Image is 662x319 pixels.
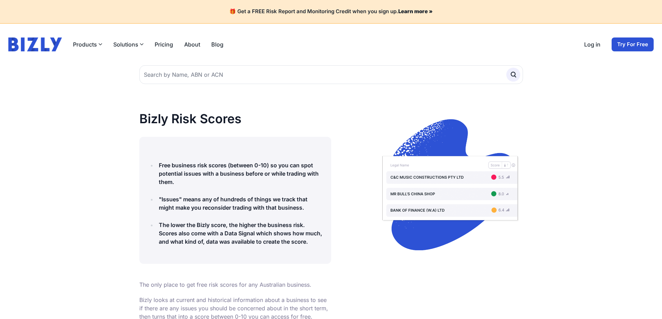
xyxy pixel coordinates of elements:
[184,40,200,49] a: About
[159,161,323,186] h4: Free business risk scores (between 0-10) so you can spot potential issues with a business before ...
[155,40,173,49] a: Pricing
[398,8,433,15] a: Learn more »
[377,112,523,258] img: scores
[139,65,523,84] input: Search by Name, ABN or ACN
[113,40,144,49] button: Solutions
[159,221,323,246] h4: The lower the Bizly score, the higher the business risk. Scores also come with a Data Signal whic...
[211,40,223,49] a: Blog
[139,112,331,126] h1: Bizly Risk Scores
[73,40,102,49] button: Products
[159,195,323,212] h4: "Issues" means any of hundreds of things we track that might make you reconsider trading with tha...
[139,280,331,289] p: The only place to get free risk scores for any Australian business.
[612,37,654,51] a: Try For Free
[584,40,600,49] a: Log in
[8,8,654,15] h4: 🎁 Get a FREE Risk Report and Monitoring Credit when you sign up.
